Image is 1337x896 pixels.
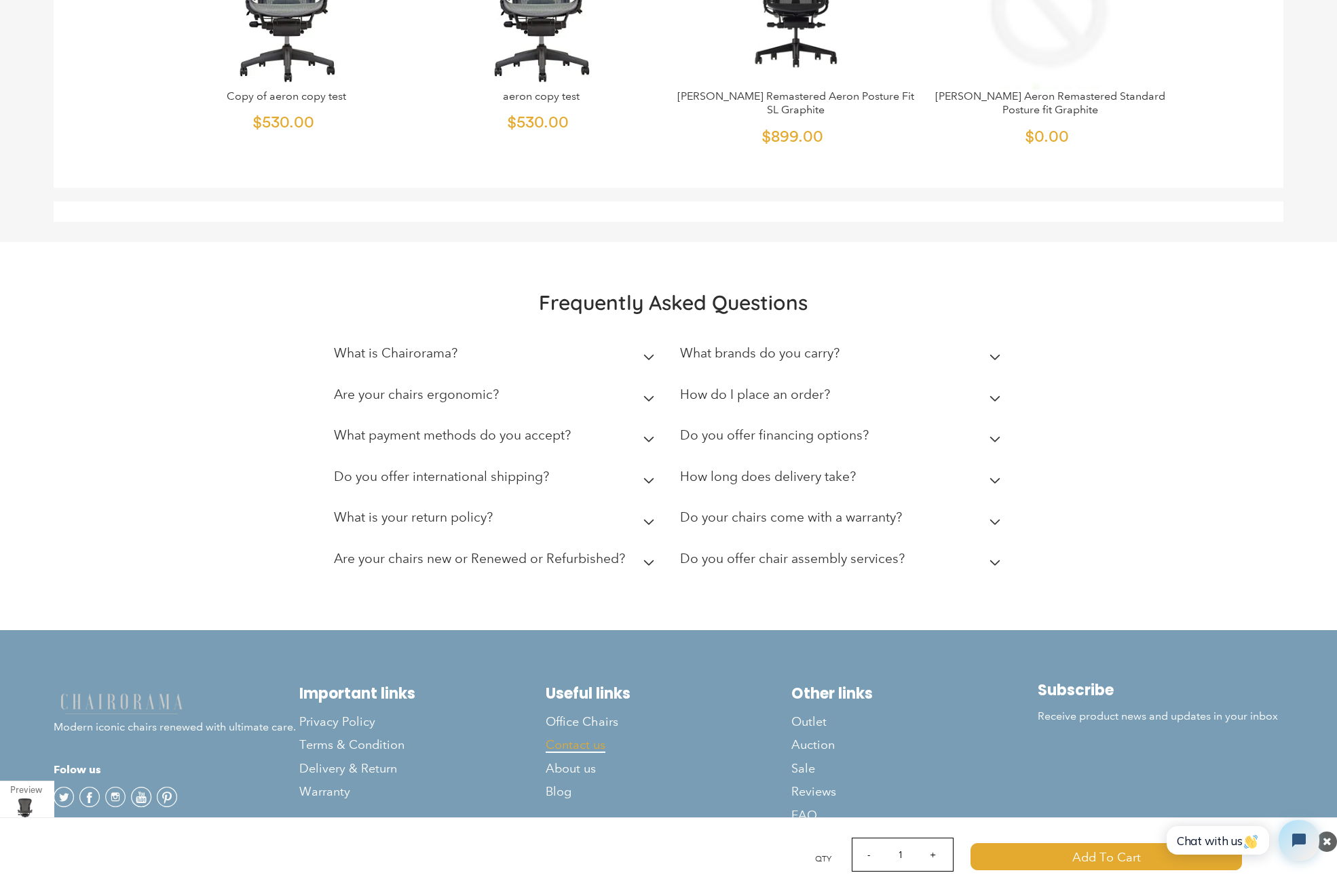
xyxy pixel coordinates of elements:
[1152,809,1331,872] iframe: Tidio Chat
[299,761,397,777] span: Delivery & Return
[54,762,299,778] h4: Folow us
[791,804,1037,827] a: FAQ
[677,90,914,117] a: [PERSON_NAME] Remastered Aeron Posture Fit SL Graphite
[680,345,840,361] h2: What brands do you carry?
[680,459,1006,501] summary: How long does delivery take?
[334,541,660,583] summary: Are your chairs new or Renewed or Refurbished?
[791,757,1037,780] a: Sale
[546,710,791,733] a: Office Chairs
[791,761,815,777] span: Sale
[507,115,569,131] span: $530.00
[299,733,545,756] a: Terms & Condition
[761,129,823,145] span: $899.00
[334,387,499,402] h2: Are your chairs ergonomic?
[299,714,375,730] span: Privacy Policy
[791,710,1037,733] a: Outlet
[546,780,791,803] a: Blog
[54,691,189,715] img: chairorama
[546,737,605,753] span: Contact us
[546,784,571,800] span: Blog
[546,757,791,780] a: About us
[1025,129,1069,145] span: $0.00
[334,427,571,443] h2: What payment methods do you accept?
[546,761,596,777] span: About us
[791,737,835,753] span: Auction
[791,733,1037,756] a: Auction
[1038,709,1283,724] p: Receive product news and updates in your inbox
[546,684,791,703] h2: Useful links
[299,757,545,780] a: Delivery & Return
[503,90,580,102] a: aeron copy test
[334,459,660,501] summary: Do you offer international shipping?
[334,469,549,484] h2: Do you offer international shipping?
[334,377,660,418] summary: Are your chairs ergonomic?
[299,780,545,803] a: Warranty
[299,684,545,703] h2: Important links
[935,90,1165,117] a: [PERSON_NAME] Aeron Remastered Standard Posture fit Graphite
[680,551,905,566] h2: Do you offer chair assembly services?
[334,336,660,377] summary: What is Chairorama?
[680,469,856,484] h2: How long does delivery take?
[791,684,1037,703] h2: Other links
[680,509,902,525] h2: Do your chairs come with a warranty?
[334,551,625,566] h2: Are your chairs new or Renewed or Refurbished?
[334,345,457,361] h2: What is Chairorama?
[299,784,350,800] span: Warranty
[299,737,404,753] span: Terms & Condition
[680,427,869,443] h2: Do you offer financing options?
[680,387,830,402] h2: How do I place an order?
[227,90,346,102] a: Copy of aeron copy test
[299,710,545,733] a: Privacy Policy
[334,500,660,541] summary: What is your return policy?
[791,808,817,823] span: FAQ
[791,714,827,730] span: Outlet
[791,780,1037,803] a: Reviews
[546,714,618,730] span: Office Chairs
[680,336,1006,377] summary: What brands do you carry?
[334,290,1013,315] h2: Frequently Asked Questions
[252,115,314,131] span: $530.00
[334,418,660,459] summary: What payment methods do you accept?
[680,500,1006,541] summary: Do your chairs come with a warranty?
[680,541,1006,583] summary: Do you offer chair assembly services?
[791,784,836,800] span: Reviews
[680,377,1006,418] summary: How do I place an order?
[334,509,493,525] h2: What is your return policy?
[680,418,1006,459] summary: Do you offer financing options?
[1038,681,1283,699] h2: Subscribe
[546,733,791,756] a: Contact us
